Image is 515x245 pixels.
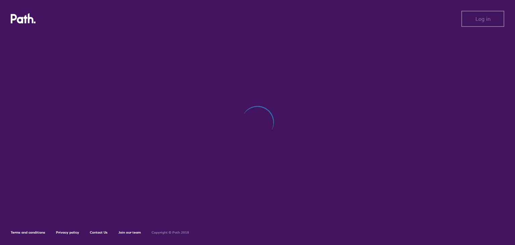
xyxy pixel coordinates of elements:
[90,230,108,235] a: Contact Us
[475,16,491,22] span: Log in
[461,11,504,27] button: Log in
[152,231,189,235] h6: Copyright © Path 2018
[11,230,45,235] a: Terms and conditions
[56,230,79,235] a: Privacy policy
[118,230,141,235] a: Join our team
